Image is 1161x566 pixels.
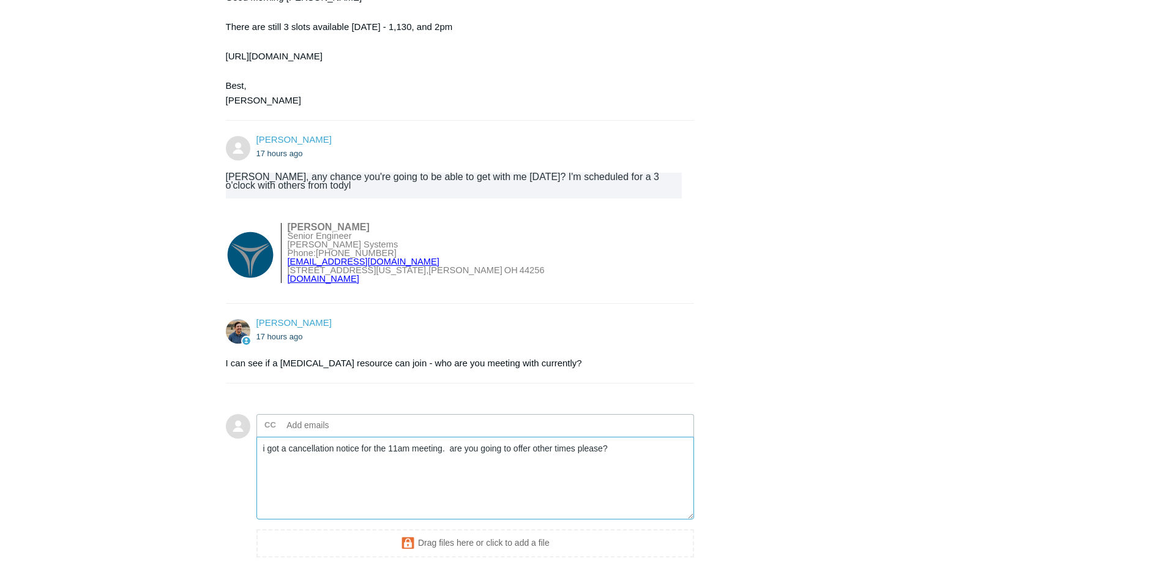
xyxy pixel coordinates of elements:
[288,249,545,257] td: Phone:
[288,232,545,240] td: Senior Engineer
[226,356,682,371] div: I can see if a [MEDICAL_DATA] resource can join - who are you meeting with currently?
[316,248,397,258] a: [PHONE_NUMBER]
[288,274,359,284] a: [DOMAIN_NAME]
[256,134,332,145] span: Matthew OBrien
[288,257,439,266] a: [EMAIL_ADDRESS][DOMAIN_NAME]
[264,416,276,434] label: CC
[256,317,332,328] span: Spencer Grissom
[226,173,682,190] div: [PERSON_NAME], any chance you're going to be able to get with me [DATE]? I'm scheduled for a 3 o'...
[256,134,332,145] a: [PERSON_NAME]
[426,266,428,274] td: ,
[256,317,332,328] a: [PERSON_NAME]
[518,266,545,274] td: 44256
[256,332,303,341] time: 09/17/2025, 15:01
[288,223,545,232] td: [PERSON_NAME]
[288,266,427,274] td: [STREET_ADDRESS][US_STATE]
[256,437,695,519] textarea: Add your reply
[428,266,502,274] td: [PERSON_NAME]
[502,266,518,274] td: OH
[282,416,414,434] input: Add emails
[288,240,545,249] td: [PERSON_NAME] Systems
[256,149,303,158] time: 09/17/2025, 14:10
